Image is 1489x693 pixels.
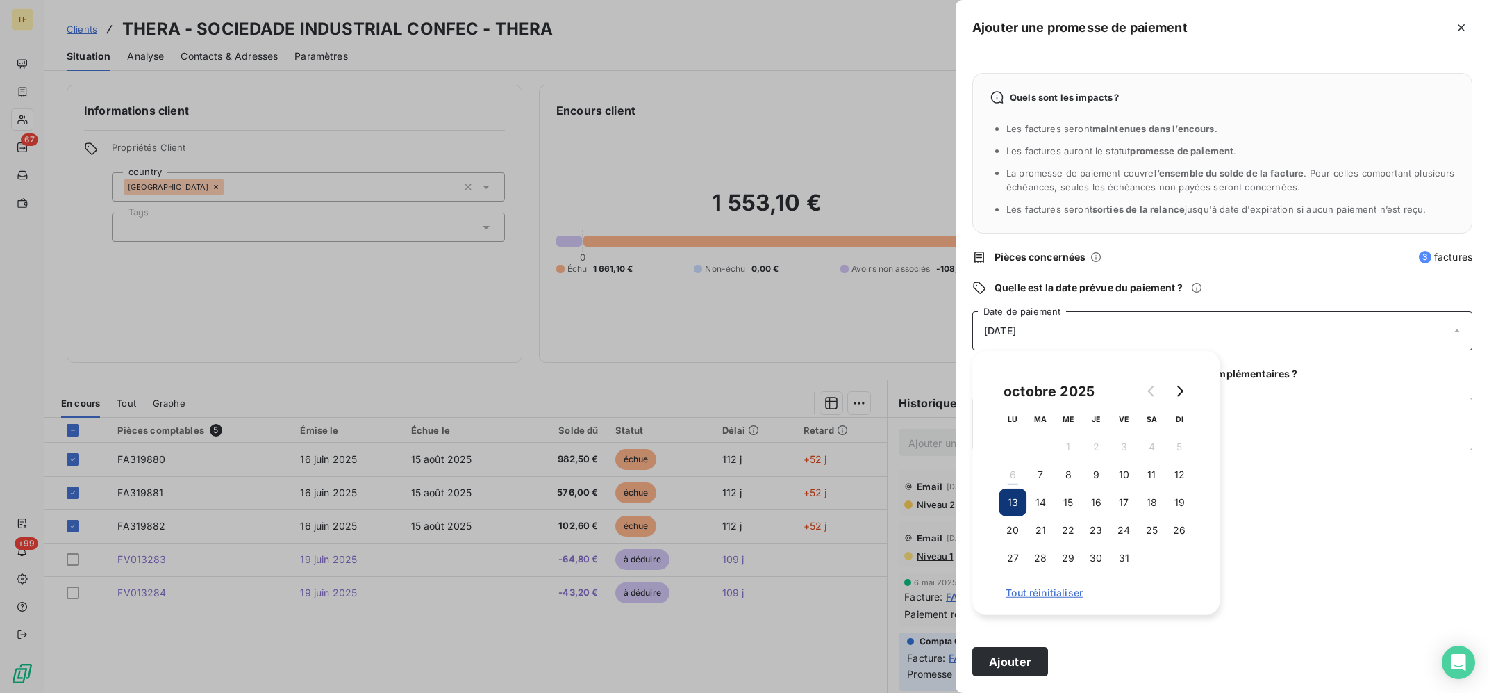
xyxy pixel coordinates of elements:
button: 9 [1082,461,1110,489]
div: octobre 2025 [999,380,1099,402]
button: 19 [1165,489,1193,516]
span: Les factures auront le statut . [1006,145,1237,156]
button: 17 [1110,489,1138,516]
button: 30 [1082,544,1110,572]
button: 1 [1054,433,1082,461]
th: dimanche [1165,405,1193,433]
span: Quels sont les impacts ? [1010,92,1120,103]
button: Go to previous month [1138,377,1165,405]
button: 23 [1082,516,1110,544]
span: Les factures seront . [1006,123,1217,134]
button: 21 [1026,516,1054,544]
button: Ajouter [972,647,1048,676]
button: 24 [1110,516,1138,544]
button: 11 [1138,461,1165,489]
div: Open Intercom Messenger [1442,646,1475,679]
span: factures [1419,250,1472,264]
button: 25 [1138,516,1165,544]
span: Pièces concernées [995,250,1086,264]
th: lundi [999,405,1026,433]
span: Tout réinitialiser [1006,587,1186,598]
button: 29 [1054,544,1082,572]
button: 26 [1165,516,1193,544]
th: samedi [1138,405,1165,433]
th: vendredi [1110,405,1138,433]
button: 20 [999,516,1026,544]
button: 10 [1110,461,1138,489]
th: mardi [1026,405,1054,433]
button: 14 [1026,489,1054,516]
span: 3 [1419,251,1431,263]
button: 6 [999,461,1026,489]
button: 22 [1054,516,1082,544]
button: 3 [1110,433,1138,461]
span: sorties de la relance [1092,204,1185,215]
span: Les factures seront jusqu'à date d'expiration si aucun paiement n’est reçu. [1006,204,1426,215]
button: 16 [1082,489,1110,516]
th: mercredi [1054,405,1082,433]
th: jeudi [1082,405,1110,433]
button: 7 [1026,461,1054,489]
button: 15 [1054,489,1082,516]
button: 28 [1026,544,1054,572]
button: 31 [1110,544,1138,572]
button: 8 [1054,461,1082,489]
span: l’ensemble du solde de la facture [1154,168,1304,179]
button: 27 [999,544,1026,572]
button: 12 [1165,461,1193,489]
button: 13 [999,489,1026,516]
span: maintenues dans l’encours [1092,123,1215,134]
button: 18 [1138,489,1165,516]
span: Quelle est la date prévue du paiement ? [995,281,1183,295]
span: La promesse de paiement couvre . Pour celles comportant plusieurs échéances, seules les échéances... [1006,168,1455,193]
button: 5 [1165,433,1193,461]
button: Go to next month [1165,377,1193,405]
button: 2 [1082,433,1110,461]
span: [DATE] [984,325,1016,336]
button: 4 [1138,433,1165,461]
span: promesse de paiement [1130,145,1233,156]
h5: Ajouter une promesse de paiement [972,18,1188,38]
